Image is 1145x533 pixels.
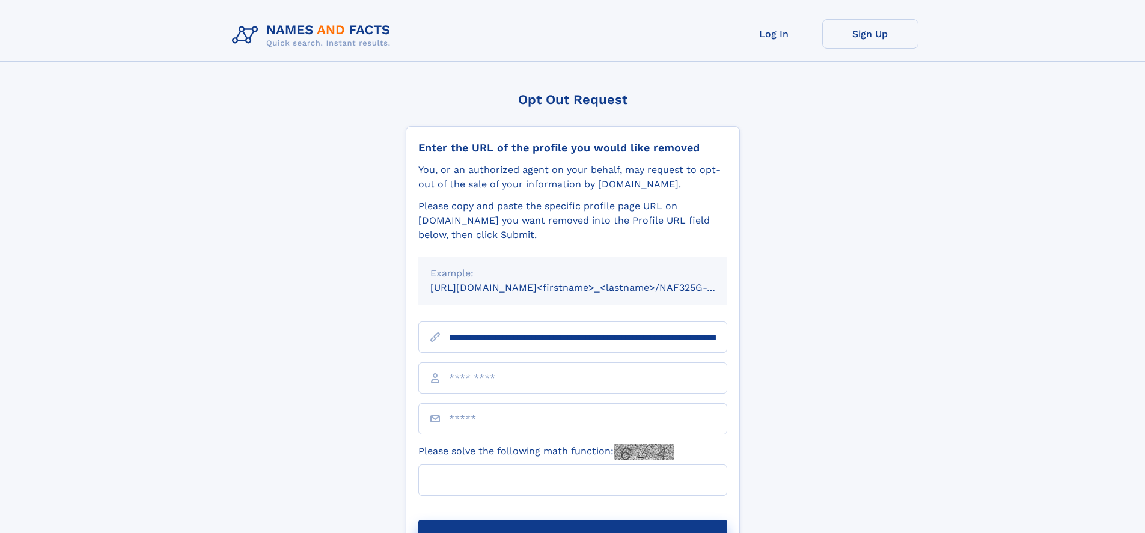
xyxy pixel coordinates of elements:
[726,19,822,49] a: Log In
[430,282,750,293] small: [URL][DOMAIN_NAME]<firstname>_<lastname>/NAF325G-xxxxxxxx
[418,163,727,192] div: You, or an authorized agent on your behalf, may request to opt-out of the sale of your informatio...
[227,19,400,52] img: Logo Names and Facts
[418,444,674,460] label: Please solve the following math function:
[418,199,727,242] div: Please copy and paste the specific profile page URL on [DOMAIN_NAME] you want removed into the Pr...
[822,19,918,49] a: Sign Up
[430,266,715,281] div: Example:
[406,92,740,107] div: Opt Out Request
[418,141,727,154] div: Enter the URL of the profile you would like removed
